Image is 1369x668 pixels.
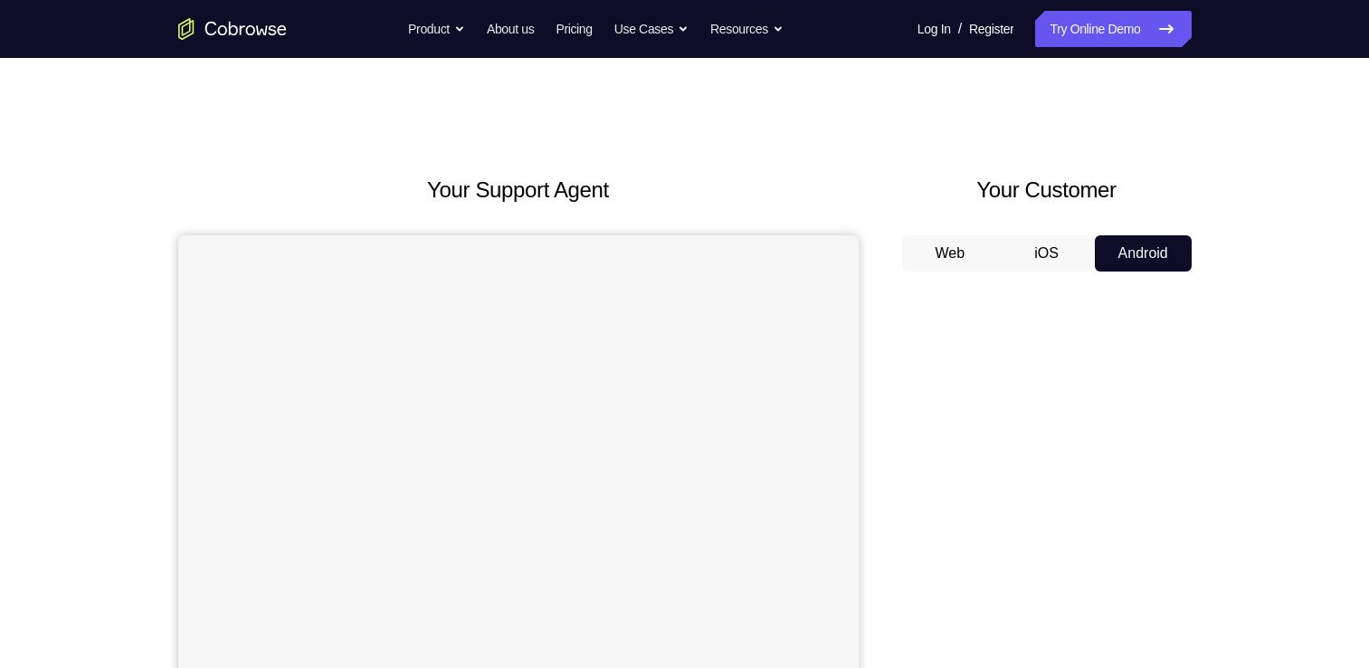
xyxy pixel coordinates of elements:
[178,174,859,206] h2: Your Support Agent
[408,11,465,47] button: Product
[902,235,999,272] button: Web
[1035,11,1191,47] a: Try Online Demo
[710,11,784,47] button: Resources
[902,174,1192,206] h2: Your Customer
[969,11,1013,47] a: Register
[998,235,1095,272] button: iOS
[487,11,534,47] a: About us
[1095,235,1192,272] button: Android
[958,18,962,40] span: /
[178,18,287,40] a: Go to the home page
[556,11,592,47] a: Pricing
[917,11,951,47] a: Log In
[614,11,689,47] button: Use Cases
